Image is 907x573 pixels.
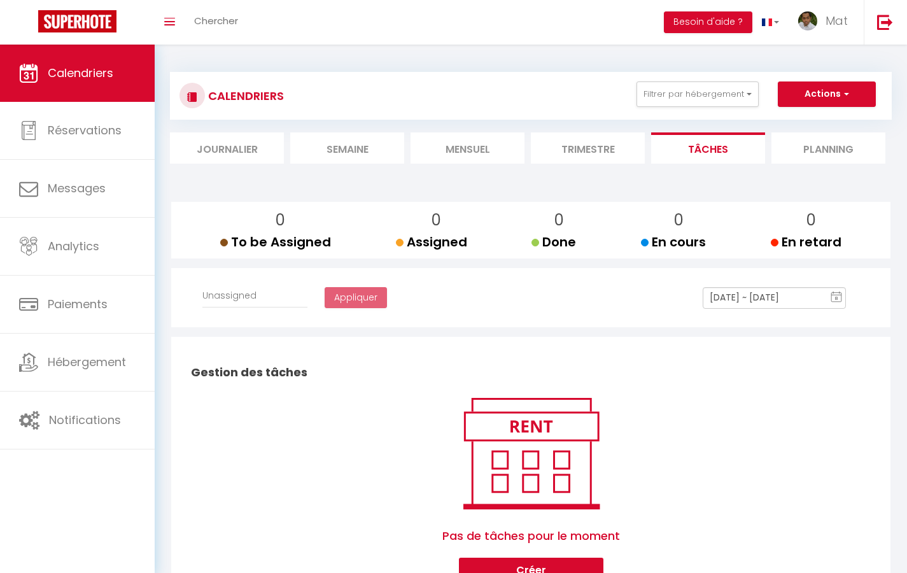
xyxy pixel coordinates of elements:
[10,5,48,43] button: Ouvrir le widget de chat LiveChat
[781,208,841,232] p: 0
[703,287,846,309] input: Select Date Range
[450,392,612,514] img: rent.png
[290,132,404,164] li: Semaine
[194,14,238,27] span: Chercher
[641,233,706,251] span: En cours
[771,233,841,251] span: En retard
[230,208,331,232] p: 0
[48,65,113,81] span: Calendriers
[442,514,620,558] span: Pas de tâches pour le moment
[664,11,752,33] button: Besoin d'aide ?
[188,353,874,392] h2: Gestion des tâches
[826,13,848,29] span: Mat
[170,132,284,164] li: Journalier
[48,238,99,254] span: Analytics
[48,180,106,196] span: Messages
[411,132,524,164] li: Mensuel
[542,208,576,232] p: 0
[877,14,893,30] img: logout
[778,81,876,107] button: Actions
[531,233,576,251] span: Done
[531,132,645,164] li: Trimestre
[205,81,284,110] h3: CALENDRIERS
[798,11,817,31] img: ...
[49,412,121,428] span: Notifications
[396,233,467,251] span: Assigned
[48,296,108,312] span: Paiements
[835,295,838,301] text: 8
[406,208,467,232] p: 0
[48,122,122,138] span: Réservations
[220,233,331,251] span: To be Assigned
[651,208,706,232] p: 0
[651,132,765,164] li: Tâches
[48,354,126,370] span: Hébergement
[38,10,116,32] img: Super Booking
[771,132,885,164] li: Planning
[325,287,387,309] button: Appliquer
[636,81,759,107] button: Filtrer par hébergement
